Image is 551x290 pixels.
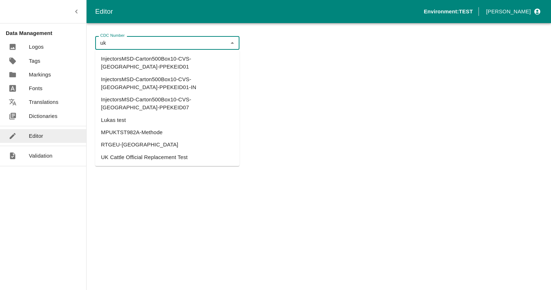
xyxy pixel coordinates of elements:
div: Editor [95,6,424,17]
p: Logos [29,43,44,51]
li: UK Cattle Official Replacement Test [95,151,239,163]
li: InjectorsMSD-Carton500Box10-CVS-[GEOGRAPHIC_DATA]-PPEKEID07 [95,94,239,114]
li: InjectorsMSD-Carton500Box10-CVS-[GEOGRAPHIC_DATA]-PPEKEID01-IN [95,73,239,94]
button: Close [228,38,237,48]
label: CDC Number [100,33,125,39]
p: Data Management [6,29,86,37]
li: Lukas test [95,114,239,126]
p: Dictionaries [29,112,57,120]
p: Environment: TEST [424,8,473,16]
p: Fonts [29,84,43,92]
li: RTGEU-[GEOGRAPHIC_DATA] [95,139,239,151]
button: profile [483,5,542,18]
li: MPUKTST982A-Methode [95,126,239,139]
p: Markings [29,71,51,79]
p: Editor [29,132,43,140]
p: [PERSON_NAME] [486,8,531,16]
p: Translations [29,98,58,106]
p: Validation [29,152,53,160]
li: InjectorsMSD-Carton500Box10-CVS-[GEOGRAPHIC_DATA]-PPEKEID01 [95,53,239,73]
p: Tags [29,57,40,65]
